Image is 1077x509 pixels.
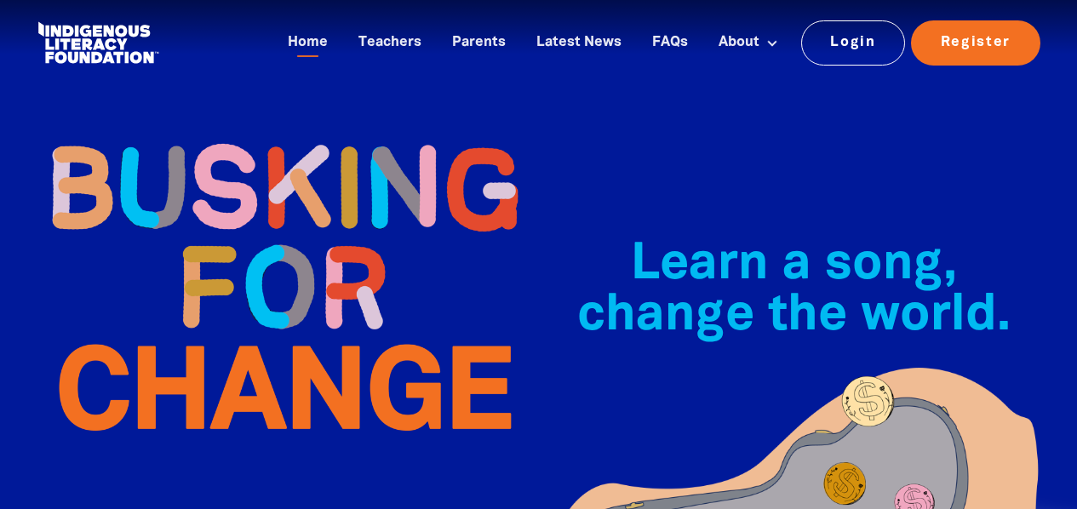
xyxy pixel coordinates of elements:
a: Login [801,20,906,65]
a: Home [278,29,338,57]
a: Register [911,20,1040,65]
a: Latest News [526,29,632,57]
a: Parents [442,29,516,57]
span: Learn a song, change the world. [577,242,1011,340]
a: Teachers [348,29,432,57]
a: About [708,29,788,57]
a: FAQs [642,29,698,57]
